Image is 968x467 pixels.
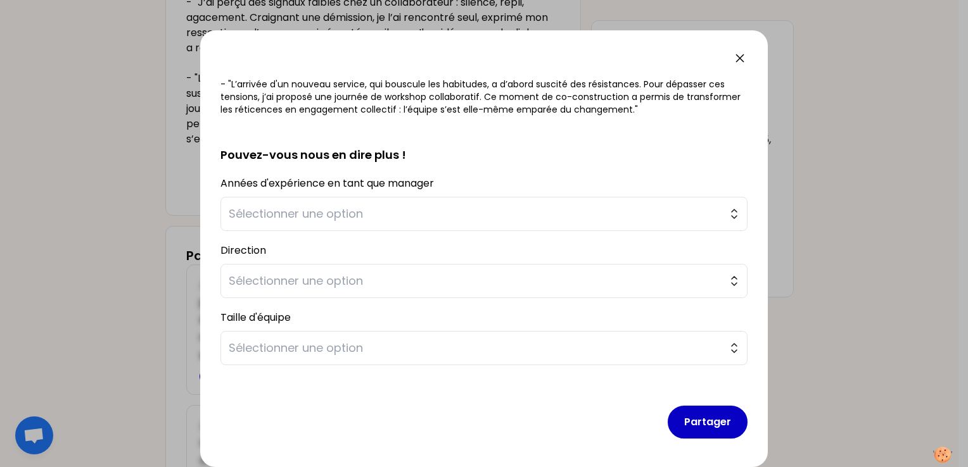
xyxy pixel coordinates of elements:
[220,176,434,190] label: Années d'expérience en tant que manager
[220,264,748,298] button: Sélectionner une option
[229,272,722,290] span: Sélectionner une option
[220,243,266,258] label: Direction
[229,205,722,223] span: Sélectionner une option
[668,406,748,439] button: Partager
[220,331,748,365] button: Sélectionner une option
[220,310,291,325] label: Taille d'équipe
[229,339,722,357] span: Sélectionner une option
[220,197,748,231] button: Sélectionner une option
[220,126,748,164] h2: Pouvez-vous nous en dire plus !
